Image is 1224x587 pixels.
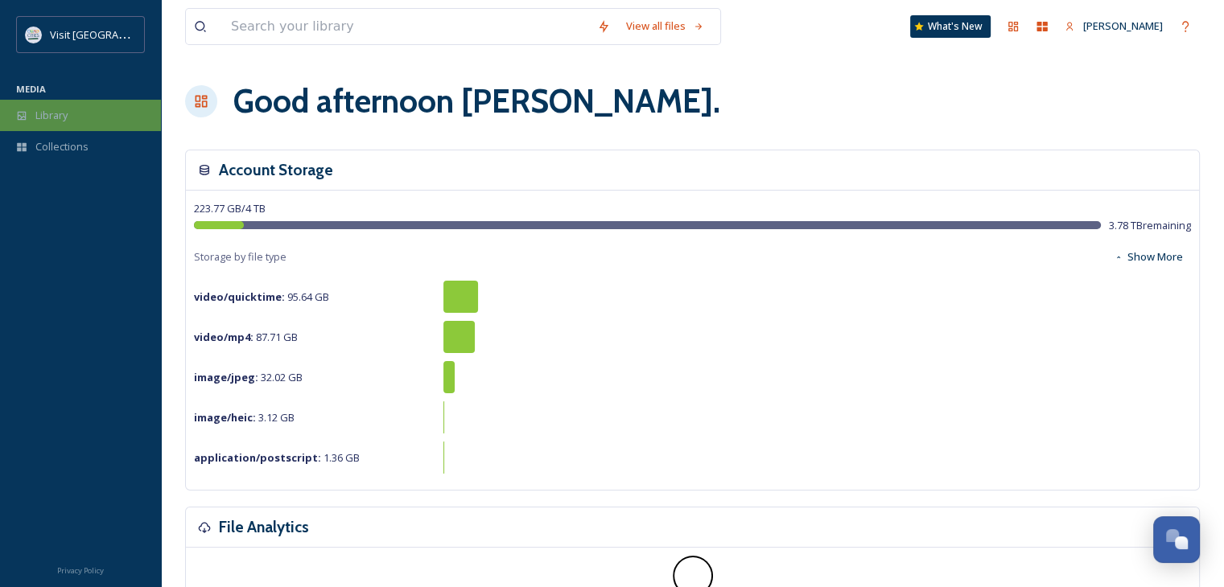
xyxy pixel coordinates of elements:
[1057,10,1171,42] a: [PERSON_NAME]
[16,83,46,95] span: MEDIA
[194,330,298,344] span: 87.71 GB
[219,158,333,182] h3: Account Storage
[194,370,303,384] span: 32.02 GB
[233,77,720,125] h1: Good afternoon [PERSON_NAME] .
[194,410,295,425] span: 3.12 GB
[50,27,175,42] span: Visit [GEOGRAPHIC_DATA]
[219,515,309,539] h3: File Analytics
[194,289,285,304] strong: video/quicktime :
[194,201,266,216] span: 223.77 GB / 4 TB
[35,108,68,123] span: Library
[194,450,321,465] strong: application/postscript :
[1083,18,1163,33] span: [PERSON_NAME]
[1106,241,1191,273] button: Show More
[910,15,991,38] a: What's New
[194,410,256,425] strong: image/heic :
[194,450,360,465] span: 1.36 GB
[194,330,253,344] strong: video/mp4 :
[194,249,286,265] span: Storage by file type
[223,9,589,44] input: Search your library
[194,370,258,384] strong: image/jpeg :
[57,560,104,579] a: Privacy Policy
[1153,516,1200,563] button: Open Chat
[194,289,329,304] span: 95.64 GB
[618,10,712,42] a: View all files
[1109,218,1191,233] span: 3.78 TB remaining
[57,565,104,576] span: Privacy Policy
[35,139,89,154] span: Collections
[26,27,42,43] img: QCCVB_VISIT_vert_logo_4c_tagline_122019.svg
